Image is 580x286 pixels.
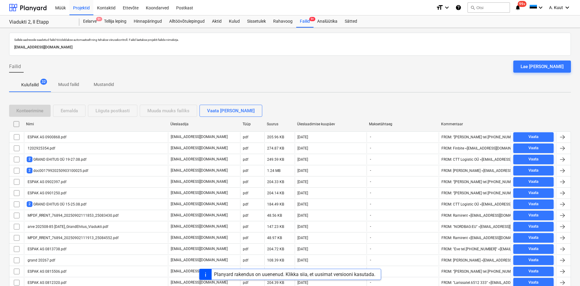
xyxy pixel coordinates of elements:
[270,15,296,28] div: Rahavoog
[171,179,228,184] p: [EMAIL_ADDRESS][DOMAIN_NAME]
[369,190,372,196] span: -
[550,257,580,286] iframe: Chat Widget
[296,15,313,28] a: Failid9+
[243,191,248,195] div: pdf
[243,258,248,262] div: pdf
[27,247,66,251] div: ESPAK AS 0813738.pdf
[214,271,375,277] div: Planyard rakendus on uuenenud. Klikka siia, et uusimat versiooni kasutada.
[9,63,21,70] span: Failid
[171,134,228,140] p: [EMAIL_ADDRESS][DOMAIN_NAME]
[369,134,372,140] span: -
[441,122,508,126] div: Kommentaar
[243,213,248,218] div: pdf
[27,225,108,229] div: arve 202508-85 [DATE]_GrandEhitus_Viadukti.pdf
[528,212,538,219] div: Vaata
[267,247,284,251] div: 204.72 KB
[27,191,66,195] div: ESPAK AS 0901250.pdf
[297,258,308,262] div: [DATE]
[513,199,554,209] button: Vaata
[267,236,282,240] div: 48.97 KB
[297,281,308,285] div: [DATE]
[243,157,248,162] div: pdf
[296,15,313,28] div: Failid
[513,255,554,265] button: Vaata
[199,105,262,117] button: Vaata [PERSON_NAME]
[243,236,248,240] div: pdf
[297,157,308,162] div: [DATE]
[369,224,372,229] span: -
[443,4,451,11] i: keyboard_arrow_down
[369,179,372,184] span: -
[297,122,364,126] div: Üleslaadimise kuupäev
[267,258,284,262] div: 108.39 KB
[170,122,238,126] div: Üleslaadija
[267,213,282,218] div: 48.56 KB
[537,4,544,11] i: keyboard_arrow_down
[297,180,308,184] div: [DATE]
[513,155,554,164] button: Vaata
[267,202,284,206] div: 184.49 KB
[14,44,566,51] p: [EMAIL_ADDRESS][DOMAIN_NAME]
[369,235,372,240] span: -
[513,132,554,142] button: Vaata
[528,189,538,196] div: Vaata
[27,201,86,207] div: GRAND EHITUS OÜ 15-25.08.pdf
[27,168,88,173] div: doc00179920250903100025.pdf
[528,268,538,275] div: Vaata
[297,135,308,139] div: [DATE]
[513,177,554,187] button: Vaata
[27,258,55,262] div: grand 20267.pdf
[564,4,571,11] i: keyboard_arrow_down
[369,157,372,162] span: -
[513,61,571,73] button: Lae [PERSON_NAME]
[513,188,554,198] button: Vaata
[171,224,228,229] p: [EMAIL_ADDRESS][DOMAIN_NAME]
[267,169,280,173] div: 1.24 MB
[528,279,538,286] div: Vaata
[267,191,284,195] div: 204.14 KB
[243,180,248,184] div: pdf
[518,1,527,7] span: 99+
[369,246,372,251] span: -
[513,166,554,176] button: Vaata
[243,202,248,206] div: pdf
[27,180,66,184] div: ESPAK AS 0902397.pdf
[513,233,554,243] button: Vaata
[513,211,554,220] button: Vaata
[100,15,130,28] div: Tellija leping
[297,236,308,240] div: [DATE]
[468,2,510,13] button: Otsi
[27,168,32,173] span: 2
[297,247,308,251] div: [DATE]
[171,168,228,173] p: [EMAIL_ADDRESS][DOMAIN_NAME]
[528,223,538,230] div: Vaata
[171,258,228,263] p: [EMAIL_ADDRESS][DOMAIN_NAME]
[225,15,243,28] a: Kulud
[528,178,538,185] div: Vaata
[94,81,114,88] p: Mustandid
[297,202,308,206] div: [DATE]
[26,122,166,126] div: Nimi
[267,122,292,126] div: Suurus
[267,281,284,285] div: 204.39 KB
[130,15,166,28] a: Hinnapäringud
[369,202,372,207] span: -
[166,15,208,28] a: Alltöövõtulepingud
[528,234,538,241] div: Vaata
[243,169,248,173] div: pdf
[27,135,66,139] div: ESPAK AS 0900868.pdf
[243,225,248,229] div: pdf
[369,122,436,126] div: Maksetähtaeg
[341,15,361,28] a: Sätted
[528,145,538,152] div: Vaata
[21,82,39,88] p: Kulufailid
[528,156,538,163] div: Vaata
[96,17,102,21] span: 9+
[528,133,538,140] div: Vaata
[208,15,225,28] div: Aktid
[267,146,284,150] div: 274.87 KB
[309,17,315,21] span: 9+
